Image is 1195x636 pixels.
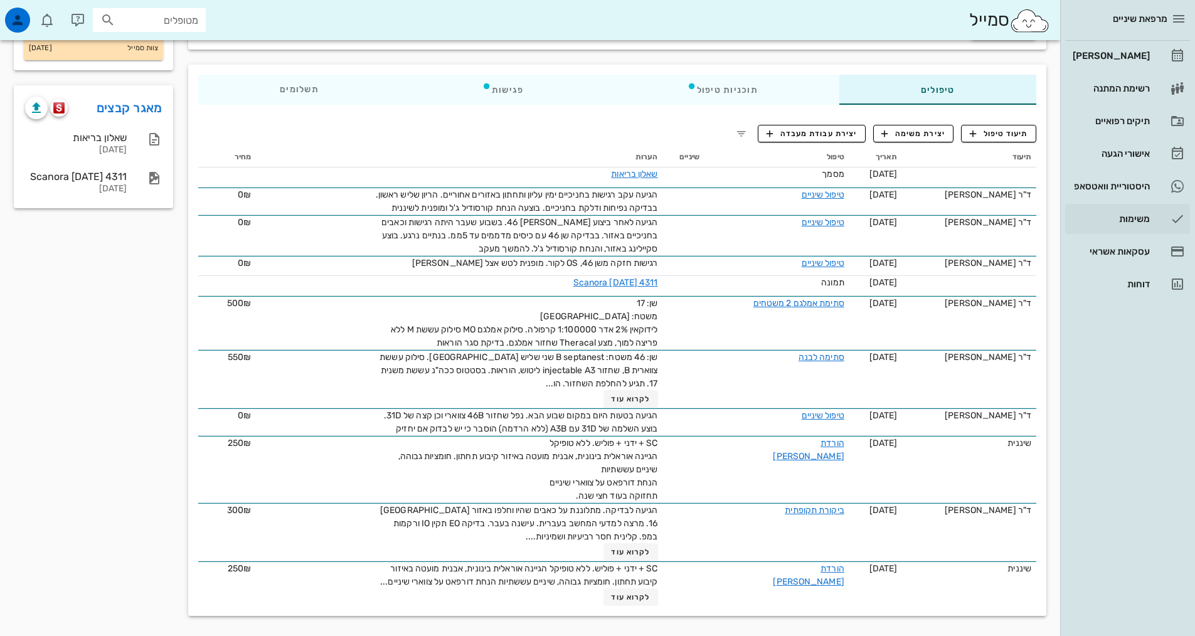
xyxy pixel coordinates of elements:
[869,189,898,200] span: [DATE]
[802,410,844,421] a: טיפול שיניים
[1070,181,1150,191] div: היסטוריית וואטסאפ
[663,147,704,167] th: שיניים
[228,352,251,363] span: 550₪
[767,128,857,139] span: יצירת עבודת מעבדה
[391,298,657,348] span: שן: 17 משטח: [GEOGRAPHIC_DATA] לידוקאין 2% אדר 1:100000 קרפולה. סילוק אמלגם MO סילוק עששת M ללא פ...
[869,258,898,268] span: [DATE]
[907,409,1031,422] div: ד"ר [PERSON_NAME]
[37,10,45,18] span: תג
[381,217,657,254] span: הגיעה לאחר ביצוע [PERSON_NAME] 46. בשבוע שעבר היתה רגישות וכאבים בחניכיים באזור. בבדיקה שן 46 עם ...
[1065,106,1190,136] a: תיקים רפואיים
[97,98,162,118] a: מאגר קבצים
[53,102,65,114] img: scanora logo
[869,563,898,574] span: [DATE]
[849,147,902,167] th: תאריך
[704,147,849,167] th: טיפול
[1065,139,1190,169] a: אישורי הגעה
[611,593,650,602] span: לקרוא עוד
[1065,41,1190,71] a: [PERSON_NAME]
[412,258,658,268] span: רגישות חזקה משן 46, OS לקור. מופנית לטש אצל [PERSON_NAME]
[907,216,1031,229] div: ד"ר [PERSON_NAME]
[802,189,844,200] a: טיפול שיניים
[799,352,844,363] a: סתימה לבנה
[1070,214,1150,224] div: משימות
[380,505,658,542] span: הגיעה לבדיקה. מתלוננת על כאבים שהיו וחלפו באזור [GEOGRAPHIC_DATA] 16. מרצה למדעי המחשב בעברית. עי...
[228,563,251,574] span: 250₪
[603,543,658,561] button: לקרוא עוד
[573,277,658,288] a: Scanora [DATE] 4311
[785,505,844,516] a: ביקורת תקופתית
[907,562,1031,575] div: שיננית
[758,125,865,142] button: יצירת עבודת מעבדה
[603,588,658,606] button: לקרוא עוד
[753,298,844,309] a: סתימת אמלגם 2 משטחים
[380,563,657,587] span: SC + ידני + פוליש. ללא טופיקל הגיינה אוראלית בינונית, אבנית מועטה באיזור קיבוע תחתון. חומציות גבו...
[1070,116,1150,126] div: תיקים רפואיים
[603,390,658,408] button: לקרוא עוד
[611,548,650,556] span: לקרוא עוד
[970,128,1028,139] span: תיעוד טיפול
[238,189,251,200] span: 0₪
[127,41,158,55] small: צוות סמייל
[25,184,127,194] div: [DATE]
[238,258,251,268] span: 0₪
[969,7,1050,34] div: סמייל
[773,563,844,587] a: הורדת [PERSON_NAME]
[611,395,650,403] span: לקרוא עוד
[822,169,844,179] span: מסמך
[1070,279,1150,289] div: דוחות
[869,277,898,288] span: [DATE]
[1065,73,1190,103] a: רשימת המתנה
[1113,13,1167,24] span: מרפאת שיניים
[29,41,52,55] small: [DATE]
[238,410,251,421] span: 0₪
[611,169,657,179] a: שאלון בריאות
[228,438,251,448] span: 250₪
[821,277,844,288] span: תמונה
[50,99,68,117] button: scanora logo
[1065,236,1190,267] a: עסקאות אשראי
[25,171,127,183] div: Scanora [DATE] 4311
[907,504,1031,517] div: ד"ר [PERSON_NAME]
[227,505,251,516] span: 300₪
[873,125,954,142] button: יצירת משימה
[1070,83,1150,93] div: רשימת המתנה
[907,257,1031,270] div: ד"ר [PERSON_NAME]
[881,128,945,139] span: יצירת משימה
[238,217,251,228] span: 0₪
[227,298,251,309] span: 500₪
[1065,204,1190,234] a: משימות
[902,147,1036,167] th: תיעוד
[869,169,898,179] span: [DATE]
[869,410,898,421] span: [DATE]
[869,438,898,448] span: [DATE]
[384,410,658,434] span: הגיעה בטעות היום במקום שבוע הבא. נפל שחזור 46B צווארי וכן קצה של 31D. בוצע השלמה של 31D עם A3B (ל...
[1065,269,1190,299] a: דוחות
[773,438,844,462] a: הורדת [PERSON_NAME]
[907,188,1031,201] div: ד"ר [PERSON_NAME]
[376,189,658,213] span: הגיעה עקב רגישות בחניכיים ימין עליון ותחתון באזורים אחוריים. הריון שליש ראשון. בבדיקה נפיחות ודלק...
[605,75,839,105] div: תוכניות טיפול
[961,125,1036,142] button: תיעוד טיפול
[25,145,127,156] div: [DATE]
[802,258,844,268] a: טיפול שיניים
[1070,149,1150,159] div: אישורי הגעה
[907,437,1031,450] div: שיננית
[198,147,256,167] th: מחיר
[1009,8,1050,33] img: SmileCloud logo
[380,352,657,389] span: שן: 46 משטח: B septanest שני שליש [GEOGRAPHIC_DATA]. סילוק עששת צווארית B, שחזור injectable A3 לי...
[907,297,1031,310] div: ד"ר [PERSON_NAME]
[869,505,898,516] span: [DATE]
[1070,246,1150,257] div: עסקאות אשראי
[256,147,662,167] th: הערות
[869,352,898,363] span: [DATE]
[802,217,844,228] a: טיפול שיניים
[869,298,898,309] span: [DATE]
[907,351,1031,364] div: ד"ר [PERSON_NAME]
[1065,171,1190,201] a: היסטוריית וואטסאפ
[25,132,127,144] div: שאלון בריאות
[280,85,319,94] span: תשלומים
[839,75,1036,105] div: טיפולים
[400,75,605,105] div: פגישות
[1070,51,1150,61] div: [PERSON_NAME]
